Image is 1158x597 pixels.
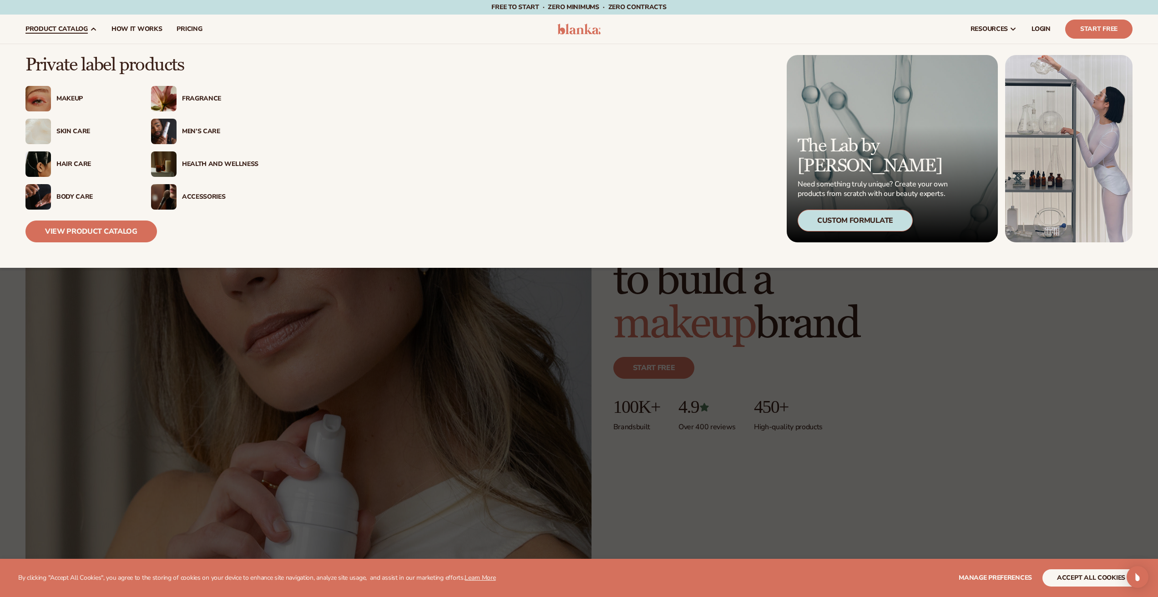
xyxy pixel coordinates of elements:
img: Female with makeup brush. [151,184,177,210]
img: Female in lab with equipment. [1005,55,1133,242]
a: Candles and incense on table. Health And Wellness [151,151,258,177]
img: Female hair pulled back with clips. [25,151,51,177]
a: Learn More [465,573,496,582]
img: Cream moisturizer swatch. [25,119,51,144]
span: pricing [177,25,202,33]
span: Free to start · ZERO minimums · ZERO contracts [491,3,666,11]
a: How It Works [104,15,170,44]
a: Male hand applying moisturizer. Body Care [25,184,133,210]
div: Body Care [56,193,133,201]
span: Manage preferences [959,573,1032,582]
div: Men’s Care [182,128,258,135]
img: Pink blooming flower. [151,86,177,111]
img: Male holding moisturizer bottle. [151,119,177,144]
div: Hair Care [56,161,133,168]
a: product catalog [18,15,104,44]
img: Male hand applying moisturizer. [25,184,51,210]
a: View Product Catalog [25,221,157,242]
p: By clicking "Accept All Cookies", you agree to the storing of cookies on your device to enhance s... [18,574,496,582]
span: LOGIN [1032,25,1051,33]
a: Male holding moisturizer bottle. Men’s Care [151,119,258,144]
span: resources [971,25,1008,33]
a: Microscopic product formula. The Lab by [PERSON_NAME] Need something truly unique? Create your ow... [787,55,998,242]
a: Pink blooming flower. Fragrance [151,86,258,111]
p: Private label products [25,55,258,75]
img: Candles and incense on table. [151,151,177,177]
a: Female with glitter eye makeup. Makeup [25,86,133,111]
button: accept all cookies [1042,569,1140,587]
div: Makeup [56,95,133,103]
div: Custom Formulate [798,210,913,231]
span: product catalog [25,25,88,33]
div: Health And Wellness [182,161,258,168]
a: Female with makeup brush. Accessories [151,184,258,210]
img: logo [557,24,601,35]
span: How It Works [111,25,162,33]
div: Skin Care [56,128,133,135]
p: Need something truly unique? Create your own products from scratch with our beauty experts. [798,180,951,199]
a: Cream moisturizer swatch. Skin Care [25,119,133,144]
div: Open Intercom Messenger [1127,566,1148,588]
div: Fragrance [182,95,258,103]
a: Start Free [1065,20,1133,39]
div: Accessories [182,193,258,201]
a: Female hair pulled back with clips. Hair Care [25,151,133,177]
p: The Lab by [PERSON_NAME] [798,136,951,176]
a: LOGIN [1024,15,1058,44]
a: resources [963,15,1024,44]
a: pricing [169,15,209,44]
button: Manage preferences [959,569,1032,587]
img: Female with glitter eye makeup. [25,86,51,111]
